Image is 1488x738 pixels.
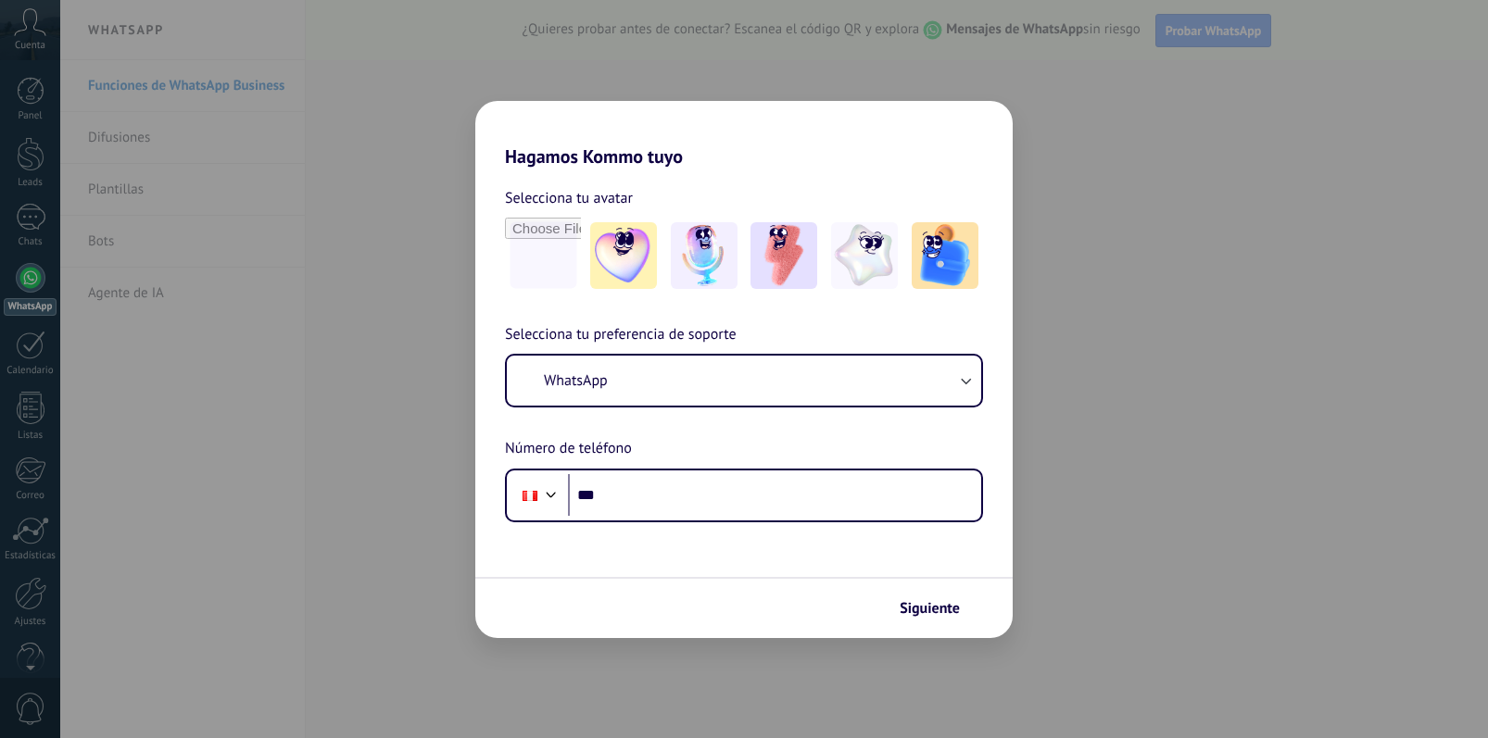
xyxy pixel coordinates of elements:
[505,323,737,347] span: Selecciona tu preferencia de soporte
[900,602,960,615] span: Siguiente
[475,101,1013,168] h2: Hagamos Kommo tuyo
[671,222,738,289] img: -2.jpeg
[750,222,817,289] img: -3.jpeg
[590,222,657,289] img: -1.jpeg
[912,222,978,289] img: -5.jpeg
[831,222,898,289] img: -4.jpeg
[544,371,608,390] span: WhatsApp
[505,437,632,461] span: Número de teléfono
[507,356,981,406] button: WhatsApp
[512,476,548,515] div: Peru: + 51
[891,593,985,624] button: Siguiente
[505,186,633,210] span: Selecciona tu avatar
